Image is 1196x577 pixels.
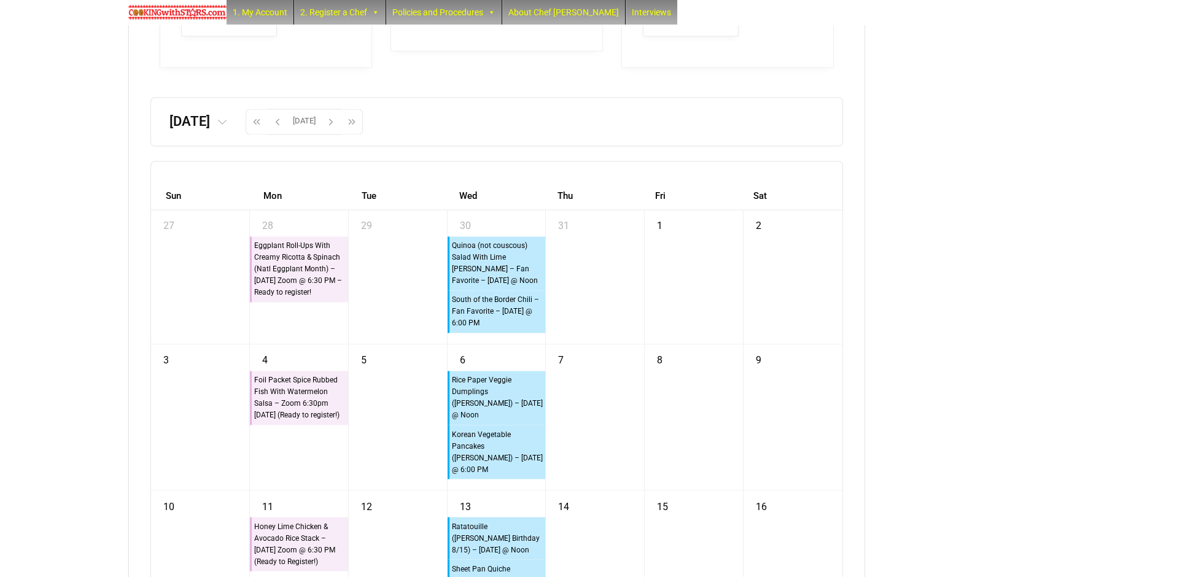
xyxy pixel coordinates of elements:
[454,344,472,370] a: August 6, 2025
[653,186,668,206] a: Friday
[451,239,544,287] div: Quinoa (not couscous) Salad With Lime [PERSON_NAME] – Fan Favorite – [DATE] @ Noon
[552,490,575,516] a: August 14, 2025
[250,371,348,425] a: Foil Packet Spice Rubbed Fish With Watermelon Salsa – Zoom 6:30pm [DATE] (Ready to register!)
[555,186,575,206] a: Thursday
[457,186,480,206] a: Wednesday
[552,210,575,236] a: July 31, 2025
[355,344,373,370] a: August 5, 2025
[128,5,227,20] img: Chef Paula's Cooking With Stars
[750,490,773,516] a: August 16, 2025
[355,490,378,516] a: August 12, 2025
[349,210,448,344] td: July 29, 2025
[448,236,546,290] a: Quinoa (not couscous) Salad With Lime [PERSON_NAME] – Fan Favorite – [DATE] @ Noon
[744,344,842,490] td: August 9, 2025
[288,109,320,134] button: [DATE]
[250,210,349,344] td: July 28, 2025
[645,344,744,490] td: August 8, 2025
[448,344,546,490] td: August 6, 2025
[349,344,448,490] td: August 5, 2025
[454,490,477,516] a: August 13, 2025
[451,374,544,422] div: Rice Paper Veggie Dumplings ([PERSON_NAME]) – [DATE] @ Noon
[256,210,279,236] a: July 28, 2025
[254,520,346,568] div: Honey Lime Chicken & Avocado Rice Stack – [DATE] Zoom @ 6:30 PM (Ready to Register!)
[151,210,250,344] td: July 27, 2025
[744,210,842,344] td: August 2, 2025
[448,210,546,344] td: July 30, 2025
[546,344,645,490] td: August 7, 2025
[254,239,346,299] div: Eggplant Roll-Ups With Creamy Ricotta & Spinach (Natl Eggplant Month) – [DATE] Zoom @ 6:30 PM – R...
[254,374,346,422] div: Foil Packet Spice Rubbed Fish With Watermelon Salsa – Zoom 6:30pm [DATE] (Ready to register!)
[169,114,233,129] h2: [DATE]
[157,490,181,516] a: August 10, 2025
[751,186,769,206] a: Saturday
[448,517,546,559] a: Ratatouille ([PERSON_NAME] Birthday 8/15) – [DATE] @ Noon
[320,109,341,134] button: Next month
[451,293,544,330] div: South of the Border Chili – Fan Favorite – [DATE] @ 6:00 PM
[645,210,744,344] td: August 1, 2025
[451,428,544,476] div: Korean Vegetable Pancakes ([PERSON_NAME]) – [DATE] @ 6:00 PM
[341,109,363,134] button: Next year
[256,490,279,516] a: August 11, 2025
[250,344,349,490] td: August 4, 2025
[750,210,767,236] a: August 2, 2025
[151,344,250,490] td: August 3, 2025
[256,344,274,370] a: August 4, 2025
[359,186,379,206] a: Tuesday
[157,210,181,236] a: July 27, 2025
[651,210,669,236] a: August 1, 2025
[267,109,288,134] button: Previous month
[451,520,544,556] div: Ratatouille ([PERSON_NAME] Birthday 8/15) – [DATE] @ Noon
[163,186,184,206] a: Sunday
[448,425,546,479] a: Korean Vegetable Pancakes ([PERSON_NAME]) – [DATE] @ 6:00 PM
[355,210,378,236] a: July 29, 2025
[750,344,767,370] a: August 9, 2025
[552,344,570,370] a: August 7, 2025
[651,490,674,516] a: August 15, 2025
[250,517,348,571] a: Honey Lime Chicken & Avocado Rice Stack – [DATE] Zoom @ 6:30 PM (Ready to Register!)
[448,371,546,425] a: Rice Paper Veggie Dumplings ([PERSON_NAME]) – [DATE] @ Noon
[250,236,348,302] a: Eggplant Roll-Ups With Creamy Ricotta & Spinach (Natl Eggplant Month) – [DATE] Zoom @ 6:30 PM – R...
[546,210,645,344] td: July 31, 2025
[454,210,477,236] a: July 30, 2025
[448,290,546,333] a: South of the Border Chili – Fan Favorite – [DATE] @ 6:00 PM
[157,344,175,370] a: August 3, 2025
[651,344,669,370] a: August 8, 2025
[246,109,267,134] button: Previous year
[261,186,284,206] a: Monday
